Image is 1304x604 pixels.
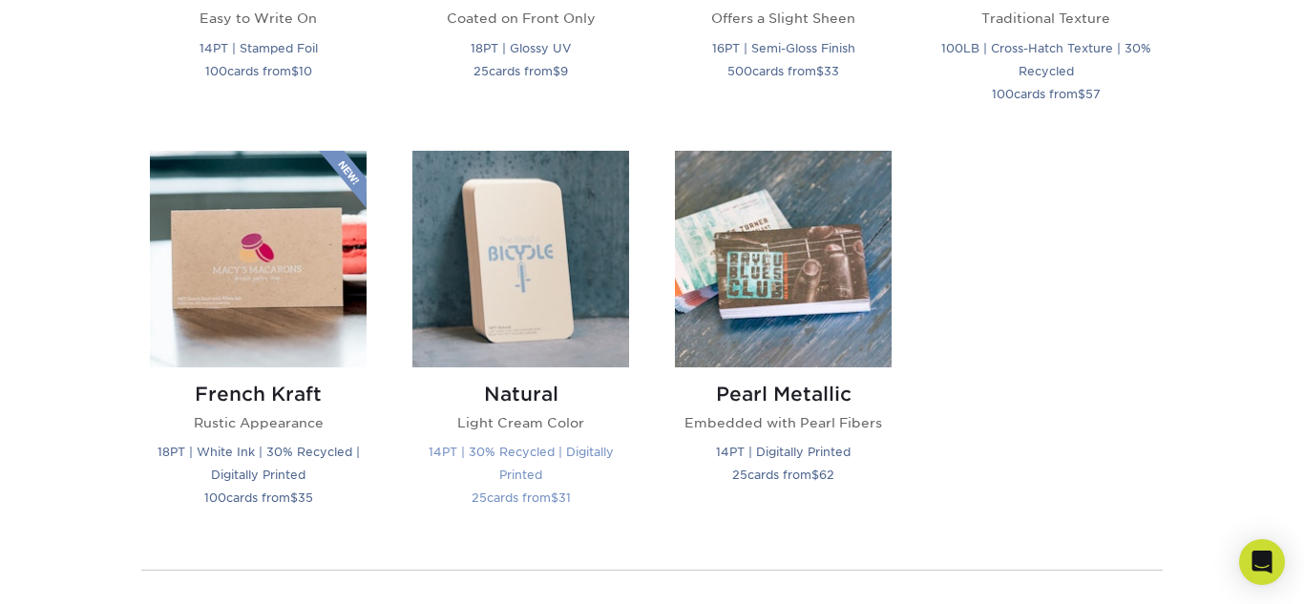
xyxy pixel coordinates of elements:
p: Offers a Slight Sheen [675,9,892,28]
img: New Product [319,151,367,208]
span: 100 [205,64,227,78]
span: 9 [560,64,568,78]
small: cards from [472,490,571,505]
a: Natural Business Cards Natural Light Cream Color 14PT | 30% Recycled | Digitally Printed 25cards ... [412,151,629,531]
span: $ [816,64,824,78]
span: 100 [204,490,226,505]
small: cards from [473,64,568,78]
small: 14PT | Stamped Foil [200,41,318,55]
span: $ [553,64,560,78]
span: $ [551,490,558,505]
span: 25 [473,64,489,78]
small: 100LB | Cross-Hatch Texture | 30% Recycled [941,41,1151,78]
span: 25 [732,468,747,482]
small: cards from [732,468,834,482]
img: French Kraft Business Cards [150,151,367,367]
small: cards from [205,64,312,78]
h2: French Kraft [150,383,367,406]
p: Light Cream Color [412,413,629,432]
p: Coated on Front Only [412,9,629,28]
span: 100 [992,87,1014,101]
small: 18PT | White Ink | 30% Recycled | Digitally Printed [158,445,360,482]
span: 25 [472,490,487,505]
a: French Kraft Business Cards French Kraft Rustic Appearance 18PT | White Ink | 30% Recycled | Digi... [150,151,367,531]
span: $ [1078,87,1085,101]
small: cards from [204,490,313,505]
p: Embedded with Pearl Fibers [675,413,892,432]
span: 10 [299,64,312,78]
span: 31 [558,490,571,505]
p: Easy to Write On [150,9,367,28]
span: 57 [1085,87,1101,101]
small: cards from [727,64,839,78]
h2: Pearl Metallic [675,383,892,406]
span: $ [290,490,298,505]
span: 35 [298,490,313,505]
span: $ [291,64,299,78]
span: $ [811,468,819,482]
a: Pearl Metallic Business Cards Pearl Metallic Embedded with Pearl Fibers 14PT | Digitally Printed ... [675,151,892,531]
p: Traditional Texture [937,9,1154,28]
h2: Natural [412,383,629,406]
small: cards from [992,87,1101,101]
span: 62 [819,468,834,482]
p: Rustic Appearance [150,413,367,432]
img: Natural Business Cards [412,151,629,367]
small: 14PT | 30% Recycled | Digitally Printed [429,445,614,482]
small: 18PT | Glossy UV [471,41,571,55]
img: Pearl Metallic Business Cards [675,151,892,367]
span: 33 [824,64,839,78]
div: Open Intercom Messenger [1239,539,1285,585]
span: 500 [727,64,752,78]
small: 14PT | Digitally Printed [716,445,851,459]
small: 16PT | Semi-Gloss Finish [712,41,855,55]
